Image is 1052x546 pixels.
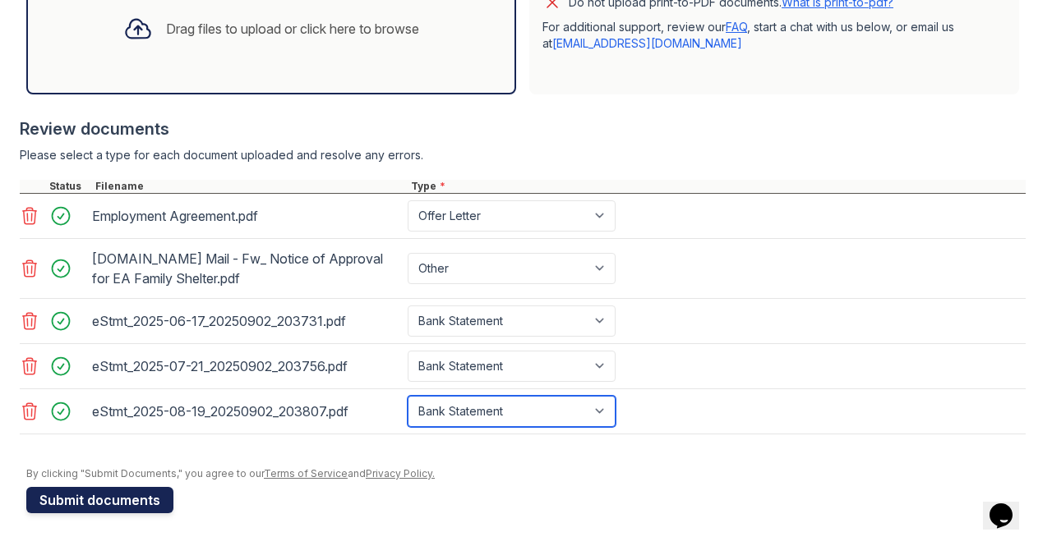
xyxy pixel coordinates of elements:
iframe: chat widget [983,480,1036,530]
div: Please select a type for each document uploaded and resolve any errors. [20,147,1026,163]
a: Terms of Service [264,467,348,479]
a: [EMAIL_ADDRESS][DOMAIN_NAME] [552,36,742,50]
div: Drag files to upload or click here to browse [166,19,419,39]
div: Status [46,180,92,193]
div: By clicking "Submit Documents," you agree to our and [26,467,1026,480]
div: [DOMAIN_NAME] Mail - Fw_ Notice of Approval for EA Family Shelter.pdf [92,245,401,291]
p: For additional support, review our , start a chat with us below, or email us at [542,19,1006,52]
a: Privacy Policy. [366,467,435,479]
div: eStmt_2025-06-17_20250902_203731.pdf [92,308,401,334]
div: eStmt_2025-08-19_20250902_203807.pdf [92,398,401,424]
div: Filename [92,180,408,193]
div: Type [408,180,1026,193]
div: Review documents [20,117,1026,140]
div: Employment Agreement.pdf [92,203,401,229]
div: eStmt_2025-07-21_20250902_203756.pdf [92,353,401,379]
button: Submit documents [26,487,173,513]
a: FAQ [726,20,747,34]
